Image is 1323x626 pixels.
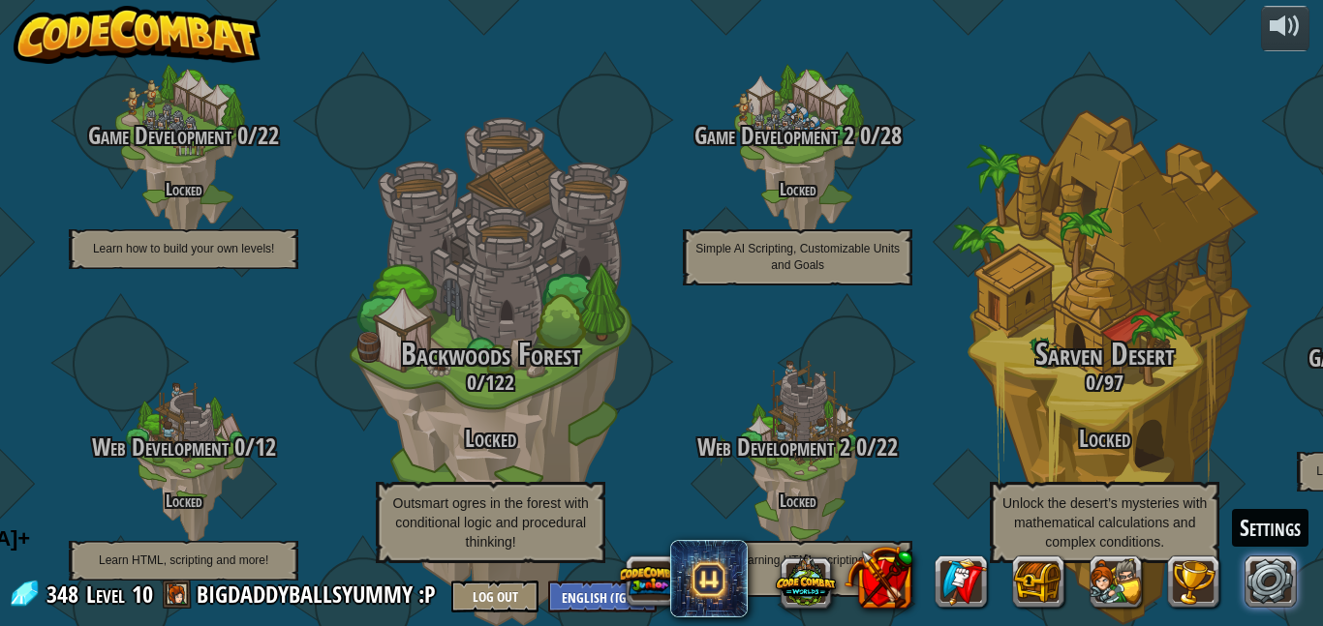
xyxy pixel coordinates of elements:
span: Outsmart ogres in the forest with conditional logic and procedural thinking! [393,495,589,550]
span: Game Development 2 [694,119,854,152]
span: Web Development 2 [697,431,850,463]
img: CodeCombat - Learn how to code by playing a game [14,6,262,64]
span: 28 [880,119,902,152]
span: Web Development [92,431,229,463]
h3: / [644,123,951,149]
h3: / [30,434,337,461]
span: 0 [854,119,871,152]
span: Simple AI Scripting, Customizable Units and Goals [695,242,900,272]
span: 10 [132,579,153,610]
div: Settings [1232,509,1308,548]
span: 0 [1086,368,1095,397]
span: Sarven Desert [1035,333,1175,374]
span: Learn HTML, scripting and more! [99,553,268,567]
h3: / [30,123,337,149]
h4: Locked [30,492,337,510]
h3: / [951,371,1258,394]
span: 97 [1104,368,1123,397]
span: Backwoods Forest [401,333,581,374]
span: 122 [485,368,514,397]
h3: / [337,371,644,394]
span: Level [86,579,125,611]
span: Unlock the desert’s mysteries with mathematical calculations and complex conditions. [1002,495,1207,550]
span: Game Development [88,119,231,152]
h4: Locked [644,180,951,198]
h4: Locked [30,180,337,198]
span: Learn how to build your own levels! [93,242,274,255]
h3: / [644,434,951,461]
span: 22 [258,119,279,152]
h3: Locked [337,426,644,452]
a: BIGDADDYBALLSYUMMY :P [197,579,442,610]
button: Log Out [451,581,538,612]
h3: Locked [951,426,1258,452]
span: 0 [850,431,867,463]
span: 0 [231,119,248,152]
span: 22 [877,431,898,463]
button: Adjust volume [1261,6,1309,51]
span: 348 [46,579,84,610]
span: 0 [229,431,245,463]
span: 12 [255,431,276,463]
span: 0 [467,368,477,397]
h4: Locked [644,492,951,510]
